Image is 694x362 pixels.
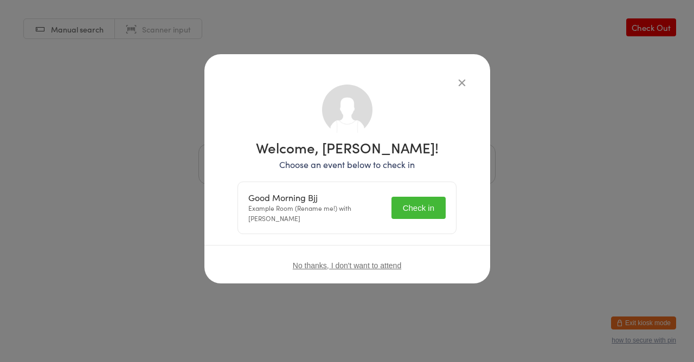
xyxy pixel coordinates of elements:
[293,261,401,270] button: No thanks, I don't want to attend
[248,192,385,203] div: Good Morning Bjj
[237,140,457,154] h1: Welcome, [PERSON_NAME]!
[237,158,457,171] p: Choose an event below to check in
[248,192,385,223] div: Example Room (Rename me!) with [PERSON_NAME]
[322,85,372,135] img: no_photo.png
[391,197,446,219] button: Check in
